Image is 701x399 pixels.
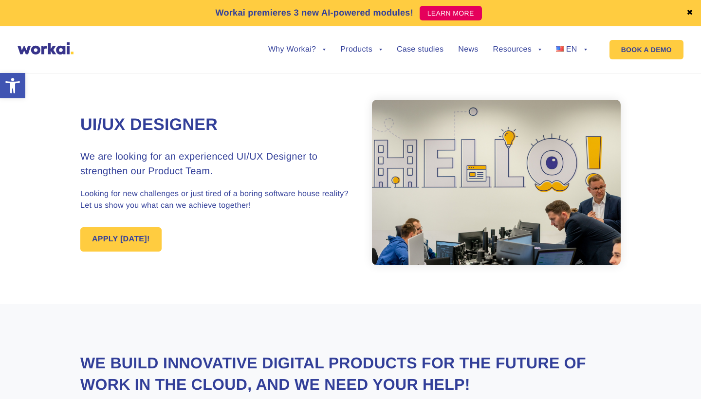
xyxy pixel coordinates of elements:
[566,45,577,54] span: EN
[80,114,350,136] h1: UI/UX Designer
[215,6,413,19] p: Workai premieres 3 new AI-powered modules!
[80,353,621,395] h2: We build innovative digital products for the future of work in the Cloud, and we need your help!
[493,46,541,54] a: Resources
[340,46,382,54] a: Products
[80,149,350,179] h3: We are looking for an experienced UI/UX Designer to strengthen our Product Team.
[80,188,350,212] p: Looking for new challenges or just tired of a boring software house reality? Let us show you what...
[397,46,443,54] a: Case studies
[268,46,326,54] a: Why Workai?
[609,40,683,59] a: BOOK A DEMO
[686,9,693,17] a: ✖
[458,46,478,54] a: News
[80,227,162,252] a: APPLY [DATE]!
[420,6,482,20] a: LEARN MORE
